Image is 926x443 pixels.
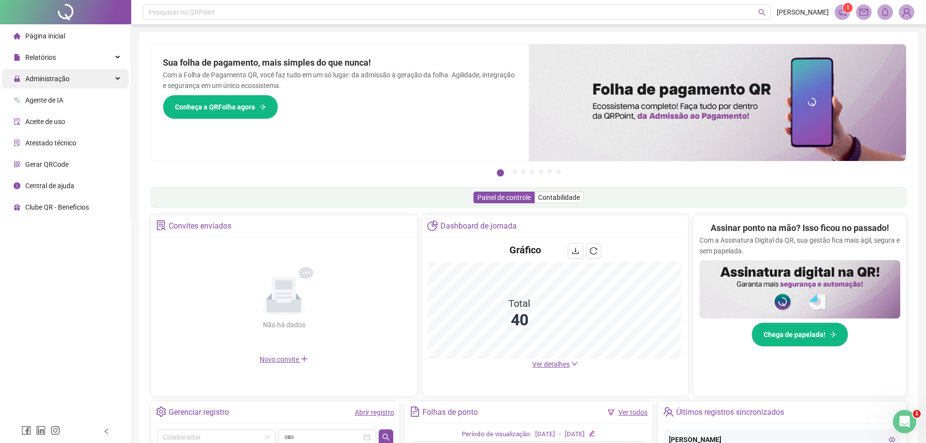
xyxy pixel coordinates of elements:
[663,407,673,417] span: team
[529,44,907,161] img: banner%2F8d14a306-6205-4263-8e5b-06e9a85ad873.png
[382,433,390,441] span: search
[699,260,900,319] img: banner%2F02c71560-61a6-44d4-94b9-c8ab97240462.png
[539,169,543,174] button: 5
[571,360,578,367] span: down
[838,8,847,17] span: notification
[532,360,578,368] a: Ver detalhes down
[14,182,20,189] span: info-circle
[889,436,895,443] span: eye
[14,54,20,61] span: file
[846,4,850,11] span: 1
[532,360,570,368] span: Ver detalhes
[427,220,437,230] span: pie-chart
[14,75,20,82] span: lock
[559,429,561,440] div: -
[440,218,517,234] div: Dashboard de jornada
[175,102,255,112] span: Conheça a QRFolha agora
[21,425,31,435] span: facebook
[25,96,63,104] span: Agente de IA
[355,408,394,416] a: Abrir registro
[512,169,517,174] button: 2
[535,429,555,440] div: [DATE]
[608,409,614,416] span: filter
[751,322,848,347] button: Chega de papelada!
[25,182,74,190] span: Central de ajuda
[169,404,229,421] div: Gerenciar registro
[239,319,329,330] div: Não há dados
[589,430,595,437] span: edit
[300,355,308,363] span: plus
[565,429,585,440] div: [DATE]
[163,95,278,119] button: Conheça a QRFolha agora
[14,204,20,211] span: gift
[462,429,531,440] div: Período de visualização:
[14,118,20,125] span: audit
[556,169,561,174] button: 7
[538,194,580,201] span: Contabilidade
[893,410,916,433] iframe: Intercom live chat
[259,104,266,110] span: arrow-right
[764,329,825,340] span: Chega de papelada!
[477,194,531,201] span: Painel de controle
[590,247,597,255] span: reload
[25,203,89,211] span: Clube QR - Beneficios
[410,407,420,417] span: file-text
[51,425,60,435] span: instagram
[521,169,526,174] button: 3
[777,7,829,18] span: [PERSON_NAME]
[260,355,308,363] span: Novo convite
[14,161,20,168] span: qrcode
[25,53,56,61] span: Relatórios
[25,75,70,83] span: Administração
[14,140,20,146] span: solution
[156,220,166,230] span: solution
[913,410,921,418] span: 1
[163,56,517,70] h2: Sua folha de pagamento, mais simples do que nunca!
[699,235,900,256] p: Com a Assinatura Digital da QR, sua gestão fica mais ágil, segura e sem papelada.
[25,160,69,168] span: Gerar QRCode
[25,32,65,40] span: Página inicial
[899,5,914,19] img: 90586
[572,247,579,255] span: download
[25,139,76,147] span: Atestado técnico
[36,425,46,435] span: linkedin
[25,118,65,125] span: Aceite de uso
[169,218,231,234] div: Convites enviados
[547,169,552,174] button: 6
[829,331,836,338] span: arrow-right
[881,8,890,17] span: bell
[758,9,766,16] span: search
[711,221,889,235] h2: Assinar ponto na mão? Isso ficou no passado!
[618,408,647,416] a: Ver todos
[843,3,853,13] sup: 1
[156,407,166,417] span: setting
[422,404,478,421] div: Folhas de ponto
[509,243,541,257] h4: Gráfico
[14,33,20,39] span: home
[530,169,535,174] button: 4
[859,8,868,17] span: mail
[163,70,517,91] p: Com a Folha de Pagamento QR, você faz tudo em um só lugar: da admissão à geração da folha. Agilid...
[676,404,784,421] div: Últimos registros sincronizados
[497,169,504,177] button: 1
[103,428,110,435] span: left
